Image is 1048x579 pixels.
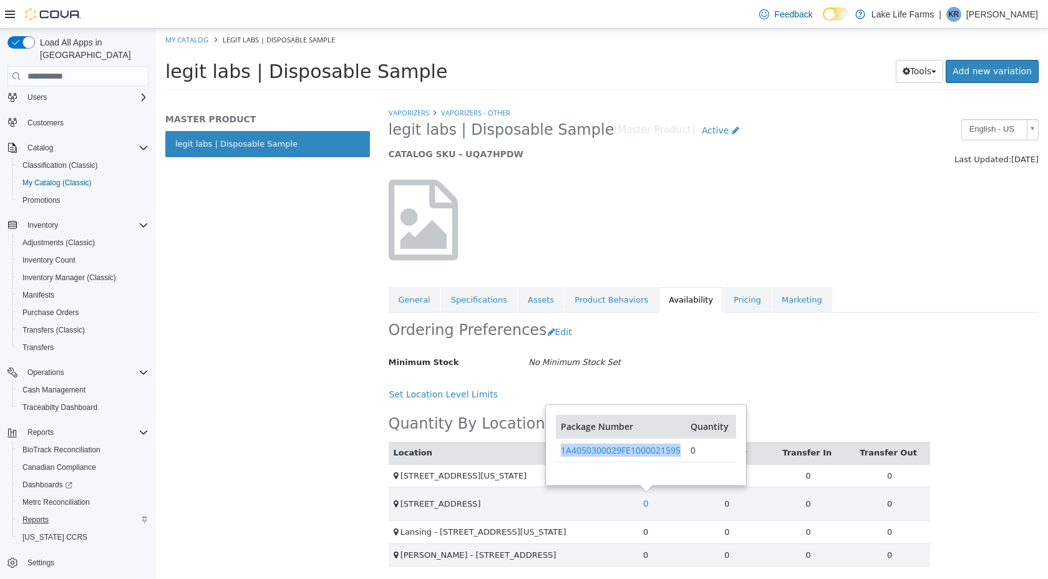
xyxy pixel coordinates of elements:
p: | [939,7,941,22]
span: Classification (Classic) [22,160,98,170]
span: Canadian Compliance [17,460,148,475]
a: Vaporizers - Other [285,79,354,89]
a: Adjustments (Classic) [17,235,100,250]
span: Inventory [27,220,58,230]
button: Users [22,90,52,105]
span: Settings [27,558,54,568]
span: legit labs | Disposable Sample [67,6,179,16]
button: Classification (Classic) [12,157,153,174]
a: Promotions [17,193,65,208]
span: Lansing - [STREET_ADDRESS][US_STATE] [245,499,410,508]
span: Traceabilty Dashboard [22,402,97,412]
button: Inventory Count [12,251,153,269]
button: Operations [22,365,69,380]
span: Washington CCRS [17,530,148,545]
a: Feedback [754,2,817,27]
a: Inventory Count [17,253,80,268]
button: Operations [2,364,153,381]
span: Dashboards [17,477,148,492]
a: Transfers [17,340,59,355]
button: Edit [391,292,423,315]
span: [STREET_ADDRESS] [245,470,325,480]
span: KR [949,7,959,22]
button: Cash Management [12,381,153,399]
a: General [233,258,284,285]
span: BioTrack Reconciliation [22,445,100,455]
button: Manifests [12,286,153,304]
span: Inventory [22,218,148,233]
a: My Catalog (Classic) [17,175,97,190]
span: Adjustments (Classic) [22,238,95,248]
span: My Catalog (Classic) [22,178,92,188]
td: 0 [449,515,530,538]
p: [PERSON_NAME] [966,7,1038,22]
span: Active [546,97,573,107]
button: Inventory [2,217,153,234]
a: Transfer Out [704,419,763,429]
span: Purchase Orders [17,305,148,320]
button: Inventory [22,218,63,233]
span: Settings [22,555,148,570]
img: Cova [25,8,81,21]
button: Reports [2,424,153,441]
h5: CATALOG SKU - UQA7HPDW [233,120,716,131]
td: 0 [530,492,611,515]
button: Inventory Manager (Classic) [12,269,153,286]
a: Quantity [535,392,575,404]
span: Traceabilty Dashboard [17,400,148,415]
a: English - US [805,90,883,112]
span: legit labs | Disposable Sample [233,92,458,111]
span: Operations [22,365,148,380]
span: [PERSON_NAME] - [STREET_ADDRESS] [245,522,400,531]
button: Package Number [405,391,480,404]
a: Inventory Manager (Classic) [17,270,121,285]
span: Load All Apps in [GEOGRAPHIC_DATA] [35,36,148,61]
button: Location [238,418,279,431]
p: Lake Life Farms [871,7,934,22]
td: 0 [693,492,774,515]
a: Settings [22,555,59,570]
input: Dark Mode [823,7,849,21]
td: 0 [612,515,693,538]
button: Catalog [2,139,153,157]
button: Canadian Compliance [12,459,153,476]
span: Metrc Reconciliation [17,495,148,510]
a: Specifications [285,258,361,285]
span: BioTrack Reconciliation [17,442,148,457]
button: My Catalog (Classic) [12,174,153,192]
button: Traceabilty Dashboard [12,399,153,416]
a: Availability [503,258,567,285]
td: 0 [612,459,693,492]
span: Users [27,92,47,102]
a: Cash Management [17,382,90,397]
span: [STREET_ADDRESS][US_STATE] [245,442,371,452]
span: Manifests [17,288,148,303]
a: Classification (Classic) [17,158,103,173]
span: legit labs | Disposable Sample [9,32,291,54]
span: Minimum Stock [233,329,303,338]
span: Last Updated: [798,126,855,135]
button: Transfers (Classic) [12,321,153,339]
td: 0 [530,515,611,538]
a: Customers [22,115,69,130]
span: Customers [27,118,64,128]
h2: Ordering Preferences [233,292,391,311]
span: English - US [806,91,866,110]
a: Product Behaviors [409,258,502,285]
button: [US_STATE] CCRS [12,528,153,546]
span: Manifests [22,290,54,300]
span: Customers [22,115,148,130]
td: 0 [449,492,530,515]
button: Users [2,89,153,106]
td: 0 [693,515,774,538]
button: Purchase Orders [12,304,153,321]
span: Promotions [17,193,148,208]
a: Dashboards [17,477,77,492]
h5: MASTER PRODUCT [9,85,214,96]
h2: Quantity By Location [233,386,389,405]
button: Customers [2,114,153,132]
button: Set Location Level Limits [233,354,349,377]
div: Kate Rossow [946,7,961,22]
a: Transfers (Classic) [17,323,90,338]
